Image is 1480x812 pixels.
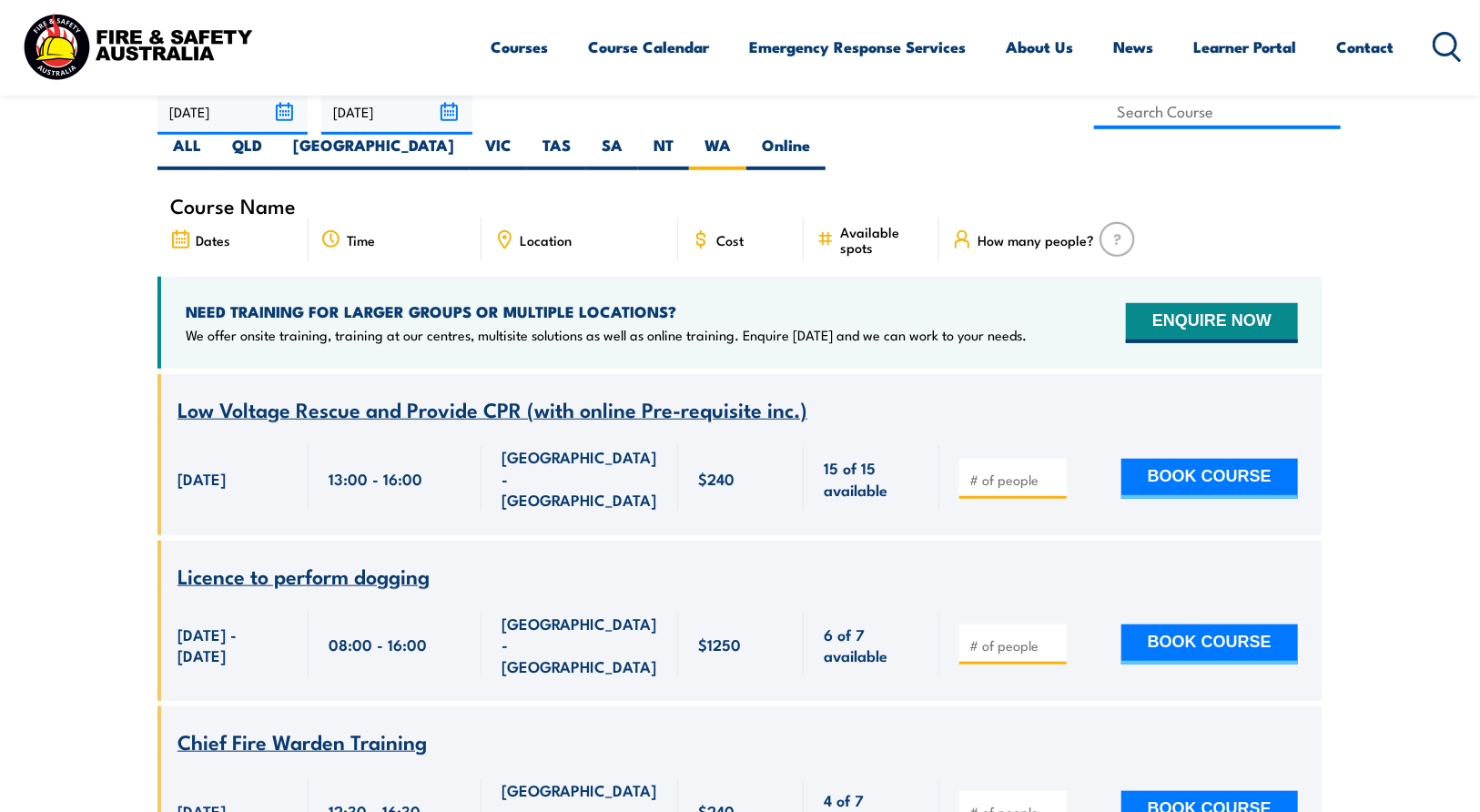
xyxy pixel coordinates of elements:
[638,135,689,170] label: NT
[1094,94,1341,129] input: Search Course
[689,135,746,170] label: WA
[177,399,807,421] a: Low Voltage Rescue and Provide CPR (with online Pre-requisite inc.)
[586,135,638,170] label: SA
[840,224,927,255] span: Available spots
[1121,624,1298,665] button: BOOK COURSE
[969,636,1060,655] input: # of people
[750,23,967,71] a: Emergency Response Services
[520,232,572,248] span: Location
[824,624,919,666] span: 6 of 7 available
[170,198,296,213] span: Course Name
[1114,23,1154,71] a: News
[969,471,1060,489] input: # of people
[177,560,430,591] span: Licence to perform dogging
[196,232,230,248] span: Dates
[502,613,658,676] span: [GEOGRAPHIC_DATA] - [GEOGRAPHIC_DATA]
[278,135,470,170] label: [GEOGRAPHIC_DATA]
[470,135,527,170] label: VIC
[589,23,710,71] a: Course Calendar
[321,88,471,135] input: To date
[746,135,826,170] label: Online
[1121,459,1298,499] button: BOOK COURSE
[716,232,744,248] span: Cost
[698,468,735,489] span: $240
[177,731,427,754] a: Chief Fire Warden Training
[1337,23,1394,71] a: Contact
[186,301,1027,321] h4: NEED TRAINING FOR LARGER GROUPS OR MULTIPLE LOCATIONS?
[329,634,427,655] span: 08:00 - 16:00
[329,468,422,489] span: 13:00 - 16:00
[978,232,1094,248] span: How many people?
[527,135,586,170] label: TAS
[177,624,289,666] span: [DATE] - [DATE]
[347,232,375,248] span: Time
[502,446,658,510] span: [GEOGRAPHIC_DATA] - [GEOGRAPHIC_DATA]
[1194,23,1297,71] a: Learner Portal
[217,135,278,170] label: QLD
[177,393,807,424] span: Low Voltage Rescue and Provide CPR (with online Pre-requisite inc.)
[177,565,430,588] a: Licence to perform dogging
[824,457,919,500] span: 15 of 15 available
[157,135,217,170] label: ALL
[492,23,549,71] a: Courses
[698,634,741,655] span: $1250
[1007,23,1074,71] a: About Us
[1126,303,1298,343] button: ENQUIRE NOW
[177,726,427,756] span: Chief Fire Warden Training
[157,88,308,135] input: From date
[186,326,1027,344] p: We offer onsite training, training at our centres, multisite solutions as well as online training...
[177,468,226,489] span: [DATE]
